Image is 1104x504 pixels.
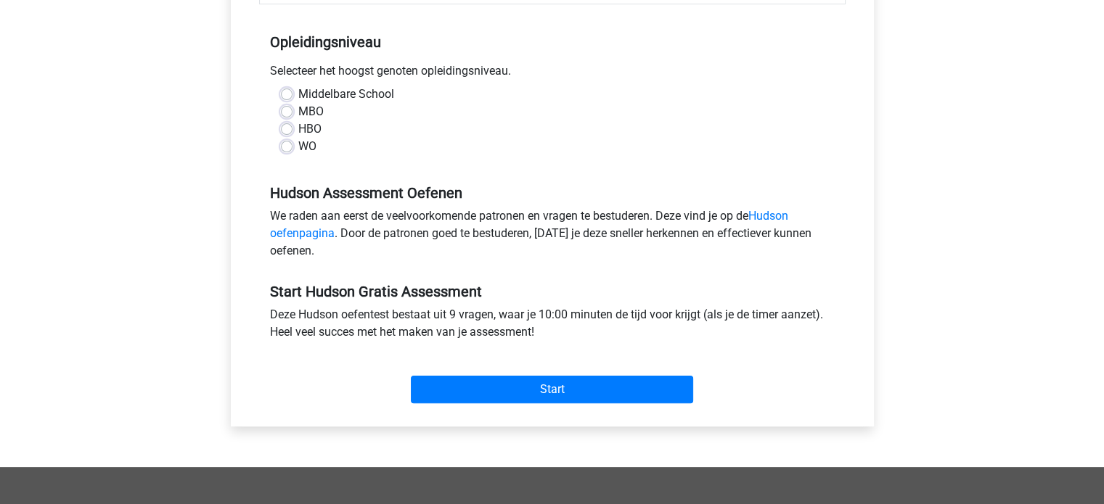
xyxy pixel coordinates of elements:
div: Selecteer het hoogst genoten opleidingsniveau. [259,62,846,86]
label: MBO [298,103,324,120]
input: Start [411,376,693,403]
div: We raden aan eerst de veelvoorkomende patronen en vragen te bestuderen. Deze vind je op de . Door... [259,207,846,265]
h5: Hudson Assessment Oefenen [270,184,835,202]
h5: Opleidingsniveau [270,28,835,57]
label: Middelbare School [298,86,394,103]
label: WO [298,138,316,155]
h5: Start Hudson Gratis Assessment [270,283,835,300]
div: Deze Hudson oefentest bestaat uit 9 vragen, waar je 10:00 minuten de tijd voor krijgt (als je de ... [259,306,846,347]
label: HBO [298,120,322,138]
